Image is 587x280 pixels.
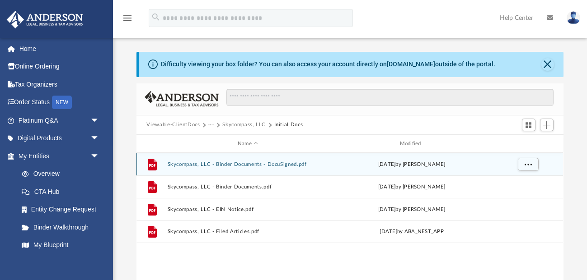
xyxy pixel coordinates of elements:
div: [DATE] by [PERSON_NAME] [332,161,492,169]
button: More options [518,158,539,171]
div: Modified [332,140,492,148]
a: Digital Productsarrow_drop_down [6,129,113,147]
a: My Entitiesarrow_drop_down [6,147,113,165]
div: Difficulty viewing your box folder? You can also access your account directly on outside of the p... [161,60,495,69]
button: Viewable-ClientDocs [146,121,200,129]
div: [DATE] by [PERSON_NAME] [332,206,492,214]
i: search [151,12,161,22]
a: menu [122,17,133,23]
a: Order StatusNEW [6,93,113,112]
a: Entity Change Request [13,201,113,219]
a: Binder Walkthrough [13,218,113,236]
div: Name [167,140,328,148]
a: Online Ordering [6,58,113,76]
button: Skycompass, LLC - Binder Documents - DocuSigned.pdf [168,161,328,167]
span: arrow_drop_down [90,111,108,130]
span: arrow_drop_down [90,147,108,165]
img: Anderson Advisors Platinum Portal [4,11,86,28]
button: Skycompass, LLC - EIN Notice.pdf [168,207,328,212]
button: Initial Docs [274,121,303,129]
img: User Pic [567,11,580,24]
div: [DATE] by ABA_NEST_APP [332,228,492,236]
a: Tax Organizers [6,75,113,93]
div: NEW [52,96,72,109]
button: ··· [208,121,214,129]
button: Skycompass, LLC - Binder Documents.pdf [168,184,328,190]
i: menu [122,13,133,23]
a: Overview [13,165,113,183]
button: Switch to Grid View [522,119,535,131]
button: Skycompass, LLC [222,121,266,129]
a: Platinum Q&Aarrow_drop_down [6,111,113,129]
div: id [141,140,163,148]
input: Search files and folders [226,89,553,106]
button: Close [541,58,554,71]
a: CTA Hub [13,183,113,201]
a: [DOMAIN_NAME] [387,60,435,68]
button: Skycompass, LLC - Filed Articles.pdf [168,229,328,235]
span: arrow_drop_down [90,129,108,148]
a: Home [6,40,113,58]
button: Add [540,119,554,131]
div: id [496,140,559,148]
div: [DATE] by [PERSON_NAME] [332,183,492,191]
a: My Blueprint [13,236,108,254]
